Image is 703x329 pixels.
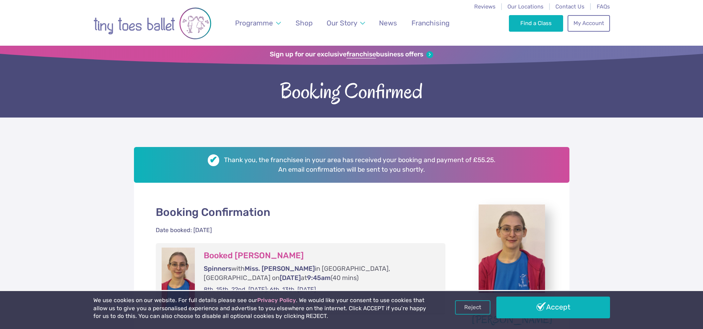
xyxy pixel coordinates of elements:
[496,297,610,318] a: Accept
[156,226,212,234] div: Date booked: [DATE]
[93,5,211,42] img: tiny toes ballet
[204,251,431,261] h3: Booked [PERSON_NAME]
[156,204,446,220] p: Booking Confirmation
[204,265,231,272] span: Spinners
[204,264,431,282] p: with in [GEOGRAPHIC_DATA], [GEOGRAPHIC_DATA] on at (40 mins)
[134,147,569,183] h2: Thank you, the franchisee in your area has received your booking and payment of £55.25. An email ...
[597,3,610,10] a: FAQs
[307,274,331,281] span: 9:45am
[296,19,313,27] span: Shop
[408,14,453,32] a: Franchising
[204,286,431,294] p: 8th, 15th, 22nd, [DATE]; 6th, 13th, [DATE]
[245,265,315,272] span: Miss. [PERSON_NAME]
[379,19,397,27] span: News
[231,14,284,32] a: Programme
[376,14,401,32] a: News
[507,3,544,10] a: Our Locations
[280,274,301,281] span: [DATE]
[323,14,368,32] a: Our Story
[347,50,376,59] strong: franchise
[270,50,433,59] a: Sign up for our exclusivefranchisebusiness offers
[93,297,429,321] p: We use cookies on our website. For full details please see our . We would like your consent to us...
[509,15,563,31] a: Find a Class
[257,297,296,304] a: Privacy Policy
[327,19,357,27] span: Our Story
[555,3,585,10] a: Contact Us
[474,3,496,10] a: Reviews
[455,300,490,314] a: Reject
[235,19,273,27] span: Programme
[411,19,449,27] span: Franchising
[292,14,316,32] a: Shop
[568,15,610,31] a: My Account
[479,204,545,293] img: zoe_reed.jpg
